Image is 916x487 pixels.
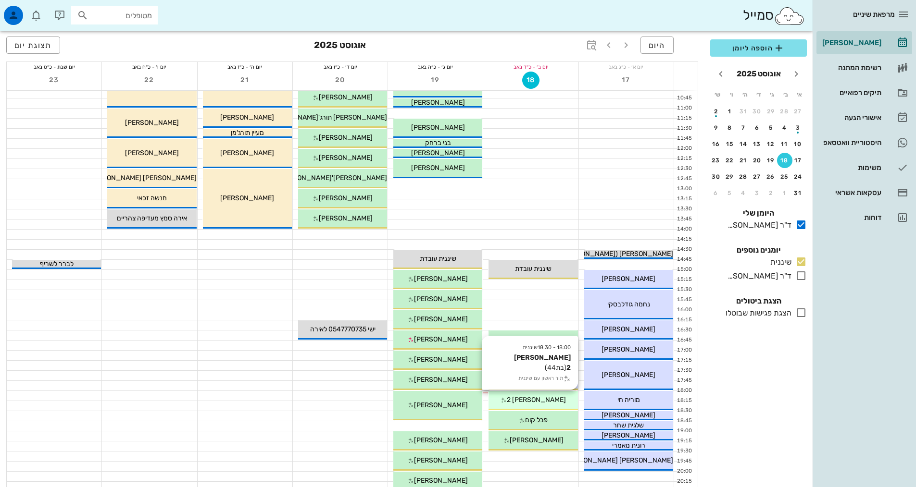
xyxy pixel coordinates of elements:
[722,173,738,180] div: 29
[777,104,792,119] button: 28
[750,120,765,135] button: 6
[674,165,694,173] div: 12:30
[617,76,635,84] span: 17
[607,300,650,308] span: נחמה גודלבסקי
[674,256,694,264] div: 14:45
[736,190,751,196] div: 4
[777,136,792,152] button: 11
[750,141,765,147] div: 13
[722,169,738,184] button: 29
[674,467,694,475] div: 20:00
[733,64,785,84] button: אוגוסט 2025
[40,260,74,268] span: לברר לשריף
[46,76,63,84] span: 23
[750,124,765,131] div: 6
[414,476,468,485] span: [PERSON_NAME]
[674,286,694,294] div: 15:30
[763,169,778,184] button: 26
[640,37,674,54] button: היום
[722,141,738,147] div: 15
[411,149,465,157] span: [PERSON_NAME]
[750,108,765,115] div: 30
[725,86,737,103] th: ו׳
[674,477,694,486] div: 20:15
[137,194,167,202] span: מנשה זכאי
[736,157,751,164] div: 21
[722,153,738,168] button: 22
[791,190,806,196] div: 31
[674,326,694,334] div: 16:30
[674,296,694,304] div: 15:45
[523,76,539,84] span: 18
[602,345,655,353] span: [PERSON_NAME]
[674,225,694,233] div: 14:00
[739,86,751,103] th: ה׳
[736,104,751,119] button: 31
[791,141,806,147] div: 10
[674,306,694,314] div: 16:00
[236,76,253,84] span: 21
[763,190,778,196] div: 2
[708,157,724,164] div: 23
[777,173,792,180] div: 25
[710,244,807,256] h4: יומנים נוספים
[602,411,655,419] span: [PERSON_NAME]
[711,86,724,103] th: ש׳
[722,136,738,152] button: 15
[777,169,792,184] button: 25
[763,173,778,180] div: 26
[763,124,778,131] div: 5
[736,136,751,152] button: 14
[722,307,791,319] div: הצגת פגישות שבוטלו
[708,141,724,147] div: 16
[674,346,694,354] div: 17:00
[763,153,778,168] button: 19
[750,173,765,180] div: 27
[510,335,564,343] span: [PERSON_NAME]
[427,72,444,89] button: 19
[763,141,778,147] div: 12
[674,134,694,143] div: 11:45
[46,72,63,89] button: 23
[750,190,765,196] div: 3
[674,235,694,243] div: 14:15
[791,108,806,115] div: 27
[816,181,912,204] a: עסקאות אשראי
[710,207,807,219] h4: היומן שלי
[220,194,274,202] span: [PERSON_NAME]
[736,169,751,184] button: 28
[791,153,806,168] button: 17
[427,76,444,84] span: 19
[736,153,751,168] button: 21
[414,456,468,464] span: [PERSON_NAME]
[820,64,881,72] div: רשימת המתנה
[788,65,805,83] button: חודש שעבר
[763,157,778,164] div: 19
[674,215,694,223] div: 13:45
[507,396,566,404] span: [PERSON_NAME] 2
[613,421,644,429] span: שלגית שחר
[674,366,694,375] div: 17:30
[763,104,778,119] button: 29
[820,39,881,47] div: [PERSON_NAME]
[674,427,694,435] div: 19:00
[602,371,655,379] span: [PERSON_NAME]
[264,113,387,122] span: [PERSON_NAME] תורג'[PERSON_NAME]
[319,194,373,202] span: [PERSON_NAME]
[414,401,468,409] span: [PERSON_NAME]
[674,205,694,213] div: 13:30
[414,436,468,444] span: [PERSON_NAME]
[414,275,468,283] span: [PERSON_NAME]
[710,39,807,57] button: הוספה ליומן
[820,164,881,171] div: משימות
[220,149,274,157] span: [PERSON_NAME]
[722,104,738,119] button: 1
[319,93,373,101] span: [PERSON_NAME]
[736,108,751,115] div: 31
[750,153,765,168] button: 20
[674,437,694,445] div: 19:15
[750,157,765,164] div: 20
[736,141,751,147] div: 14
[779,86,792,103] th: ב׳
[708,108,724,115] div: 2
